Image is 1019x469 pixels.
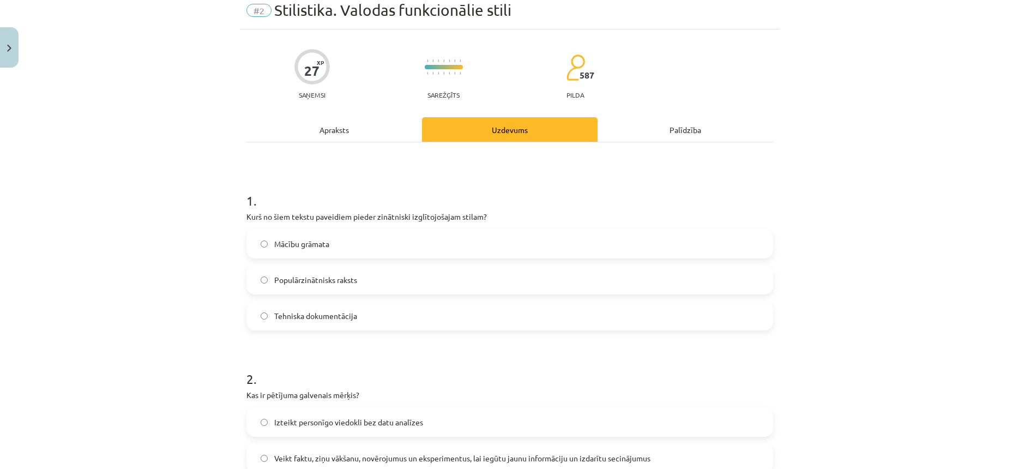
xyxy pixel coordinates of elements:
img: icon-short-line-57e1e144782c952c97e751825c79c345078a6d821885a25fce030b3d8c18986b.svg [438,72,439,75]
h1: 2 . [246,352,773,386]
img: icon-short-line-57e1e144782c952c97e751825c79c345078a6d821885a25fce030b3d8c18986b.svg [443,72,444,75]
div: Uzdevums [422,117,598,142]
img: icon-close-lesson-0947bae3869378f0d4975bcd49f059093ad1ed9edebbc8119c70593378902aed.svg [7,45,11,52]
div: 27 [304,63,319,79]
p: Kas ir pētījuma galvenais mērķis? [246,389,773,401]
span: Veikt faktu, ziņu vākšanu, novērojumus un eksperimentus, lai iegūtu jaunu informāciju un izdarītu... [274,453,650,464]
span: Stilistika. Valodas funkcionālie stili [274,1,511,19]
img: icon-short-line-57e1e144782c952c97e751825c79c345078a6d821885a25fce030b3d8c18986b.svg [438,59,439,62]
p: Sarežģīts [427,91,460,99]
span: 587 [580,70,594,80]
span: #2 [246,4,272,17]
img: icon-short-line-57e1e144782c952c97e751825c79c345078a6d821885a25fce030b3d8c18986b.svg [449,72,450,75]
img: icon-short-line-57e1e144782c952c97e751825c79c345078a6d821885a25fce030b3d8c18986b.svg [443,59,444,62]
div: Palīdzība [598,117,773,142]
img: icon-short-line-57e1e144782c952c97e751825c79c345078a6d821885a25fce030b3d8c18986b.svg [449,59,450,62]
img: icon-short-line-57e1e144782c952c97e751825c79c345078a6d821885a25fce030b3d8c18986b.svg [427,72,428,75]
span: Tehniska dokumentācija [274,310,357,322]
img: icon-short-line-57e1e144782c952c97e751825c79c345078a6d821885a25fce030b3d8c18986b.svg [460,59,461,62]
input: Veikt faktu, ziņu vākšanu, novērojumus un eksperimentus, lai iegūtu jaunu informāciju un izdarītu... [261,455,268,462]
h1: 1 . [246,174,773,208]
img: icon-short-line-57e1e144782c952c97e751825c79c345078a6d821885a25fce030b3d8c18986b.svg [432,59,433,62]
span: XP [317,59,324,65]
p: Saņemsi [294,91,330,99]
p: Kurš no šiem tekstu paveidiem pieder zinātniski izglītojošajam stilam? [246,211,773,223]
img: icon-short-line-57e1e144782c952c97e751825c79c345078a6d821885a25fce030b3d8c18986b.svg [454,72,455,75]
input: Izteikt personīgo viedokli bez datu analīzes [261,419,268,426]
p: pilda [566,91,584,99]
img: students-c634bb4e5e11cddfef0936a35e636f08e4e9abd3cc4e673bd6f9a4125e45ecb1.svg [566,54,585,81]
span: Mācību grāmata [274,238,329,250]
div: Apraksts [246,117,422,142]
input: Populārzinātnisks raksts [261,276,268,284]
span: Populārzinātnisks raksts [274,274,357,286]
img: icon-short-line-57e1e144782c952c97e751825c79c345078a6d821885a25fce030b3d8c18986b.svg [427,59,428,62]
img: icon-short-line-57e1e144782c952c97e751825c79c345078a6d821885a25fce030b3d8c18986b.svg [460,72,461,75]
span: Izteikt personīgo viedokli bez datu analīzes [274,417,423,428]
input: Tehniska dokumentācija [261,312,268,320]
img: icon-short-line-57e1e144782c952c97e751825c79c345078a6d821885a25fce030b3d8c18986b.svg [454,59,455,62]
input: Mācību grāmata [261,240,268,248]
img: icon-short-line-57e1e144782c952c97e751825c79c345078a6d821885a25fce030b3d8c18986b.svg [432,72,433,75]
